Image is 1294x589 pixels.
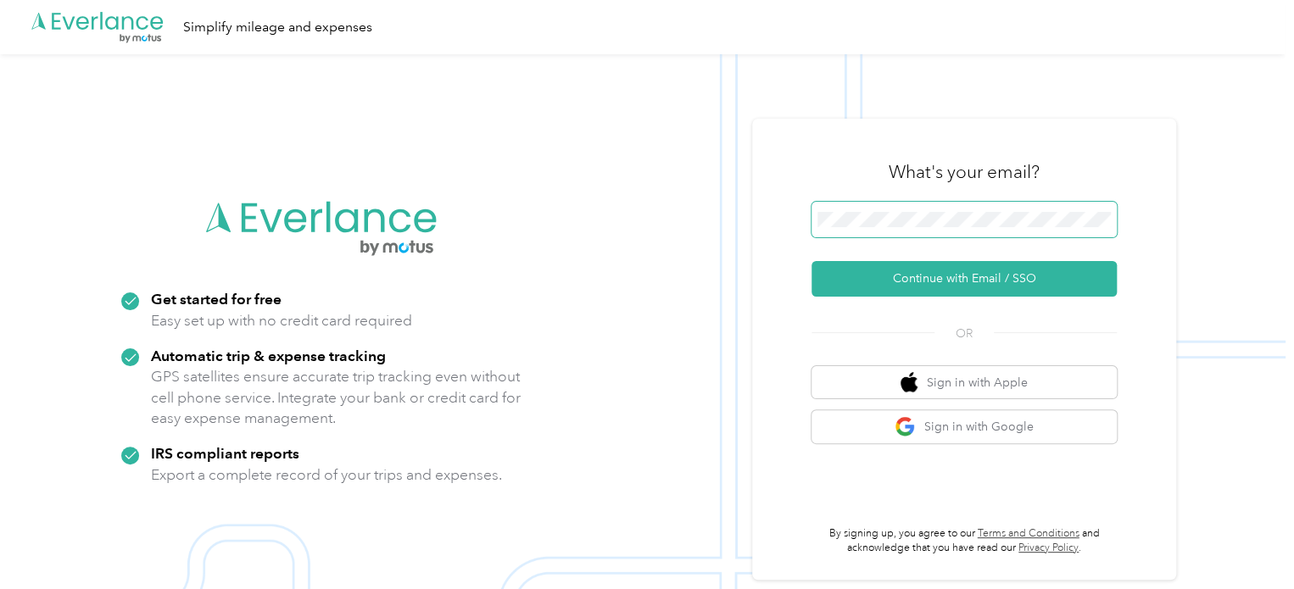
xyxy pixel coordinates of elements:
[151,464,502,486] p: Export a complete record of your trips and expenses.
[151,347,386,364] strong: Automatic trip & expense tracking
[889,160,1040,184] h3: What's your email?
[1199,494,1294,589] iframe: Everlance-gr Chat Button Frame
[895,416,916,437] img: google logo
[151,366,522,429] p: GPS satellites ensure accurate trip tracking even without cell phone service. Integrate your bank...
[812,366,1117,399] button: apple logoSign in with Apple
[934,325,994,342] span: OR
[812,261,1117,297] button: Continue with Email / SSO
[1018,542,1079,554] a: Privacy Policy
[151,310,412,331] p: Easy set up with no credit card required
[812,410,1117,443] button: google logoSign in with Google
[901,372,918,393] img: apple logo
[812,526,1117,556] p: By signing up, you agree to our and acknowledge that you have read our .
[978,527,1079,540] a: Terms and Conditions
[151,290,282,308] strong: Get started for free
[151,444,299,462] strong: IRS compliant reports
[183,17,372,38] div: Simplify mileage and expenses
